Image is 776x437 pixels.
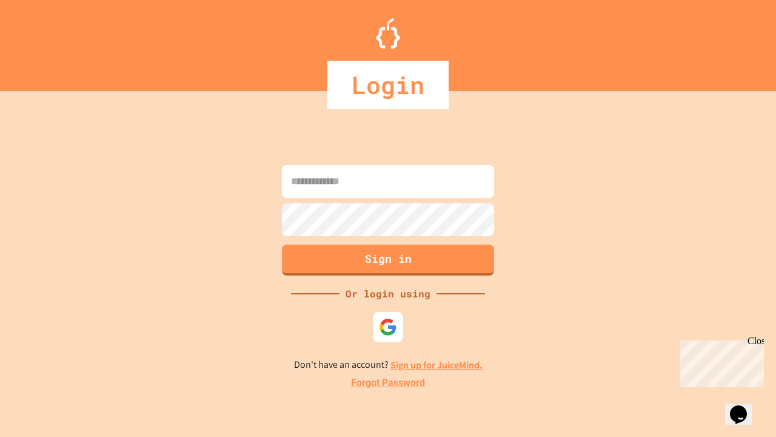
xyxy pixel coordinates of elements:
iframe: chat widget [725,388,764,425]
a: Forgot Password [351,376,425,390]
img: Logo.svg [376,18,400,49]
div: Login [327,61,449,109]
img: google-icon.svg [379,318,397,336]
button: Sign in [282,245,494,276]
div: Or login using [339,286,436,301]
a: Sign up for JuiceMind. [390,359,483,371]
p: Don't have an account? [294,357,483,373]
iframe: chat widget [675,336,764,387]
div: Chat with us now!Close [5,5,84,77]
